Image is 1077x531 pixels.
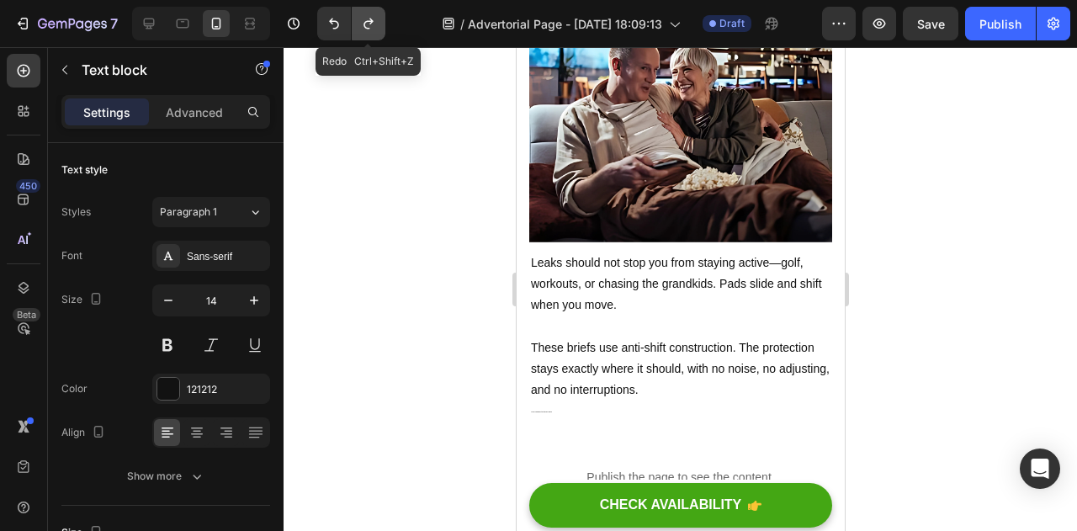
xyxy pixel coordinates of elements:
[917,17,945,31] span: Save
[13,308,40,321] div: Beta
[187,382,266,397] div: 121212
[152,197,270,227] button: Paragraph 1
[14,268,314,353] p: These briefs use anti-shift construction. The protection stays exactly where it should, with no n...
[16,179,40,193] div: 450
[317,7,385,40] div: Undo/Redo
[61,289,106,311] div: Size
[127,468,205,485] div: Show more
[14,205,314,269] p: Leaks should not stop you from staying active—golf, workouts, or chasing the grandkids. Pads slid...
[719,16,745,31] span: Draft
[61,162,108,178] div: Text style
[110,13,118,34] p: 7
[7,7,125,40] button: 7
[82,60,225,80] p: Text block
[187,249,266,264] div: Sans-serif
[61,248,82,263] div: Font
[83,104,130,121] p: Settings
[965,7,1036,40] button: Publish
[979,15,1021,33] div: Publish
[13,204,316,355] div: Rich Text Editor. Editing area: main
[61,422,109,444] div: Align
[61,461,270,491] button: Show more
[13,422,316,439] p: Publish the page to see the content.
[903,7,958,40] button: Save
[468,15,662,33] span: Advertorial Page - [DATE] 18:09:13
[160,204,217,220] span: Paragraph 1
[517,47,845,531] iframe: Design area
[1020,449,1060,489] div: Open Intercom Messenger
[13,436,316,481] button: CHECK AVAILABILITY
[61,381,88,396] div: Color
[460,15,464,33] span: /
[83,449,225,467] div: CHECK AVAILABILITY
[61,204,91,220] div: Styles
[13,362,316,368] h2: Your heading text goes here
[166,104,223,121] p: Advanced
